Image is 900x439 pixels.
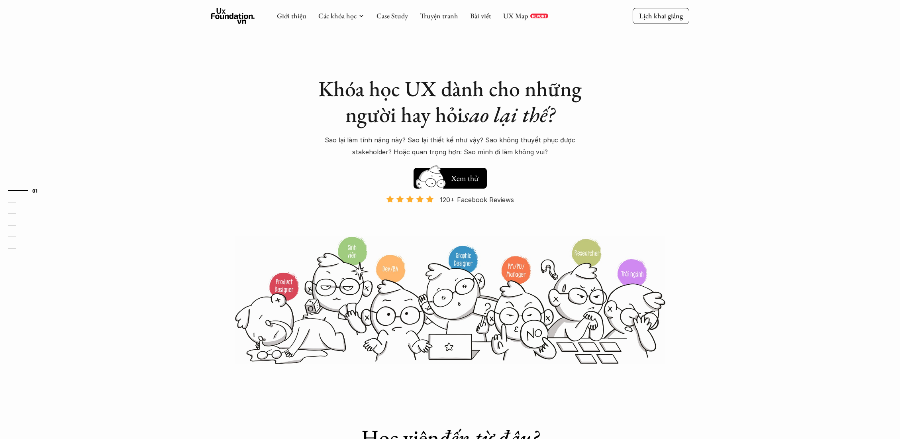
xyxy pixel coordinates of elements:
a: Bài viết [470,11,491,20]
p: REPORT [532,14,547,18]
p: 120+ Facebook Reviews [440,194,514,206]
a: Lịch khai giảng [633,8,689,24]
em: sao lại thế? [463,100,555,128]
a: UX Map [503,11,528,20]
a: Xem thử [414,164,487,189]
strong: 01 [32,188,38,193]
p: Lịch khai giảng [639,11,683,20]
h1: Khóa học UX dành cho những người hay hỏi [311,76,590,128]
a: Các khóa học [318,11,357,20]
a: Truyện tranh [420,11,458,20]
a: Case Study [376,11,408,20]
h5: Xem thử [451,173,478,184]
a: REPORT [530,14,548,18]
p: Sao lại làm tính năng này? Sao lại thiết kế như vậy? Sao không thuyết phục được stakeholder? Hoặc... [311,134,590,158]
a: Giới thiệu [277,11,306,20]
a: 01 [8,186,46,195]
a: 120+ Facebook Reviews [379,195,521,235]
